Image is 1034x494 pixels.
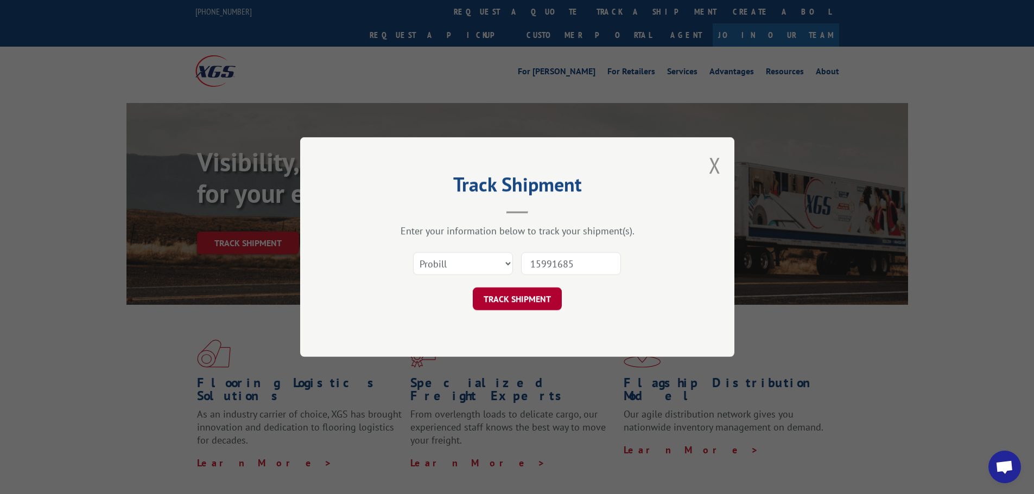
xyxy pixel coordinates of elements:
[473,287,562,310] button: TRACK SHIPMENT
[521,252,621,275] input: Number(s)
[988,451,1021,483] div: Open chat
[709,151,721,179] button: Close modal
[354,224,680,237] div: Enter your information below to track your shipment(s).
[354,177,680,197] h2: Track Shipment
